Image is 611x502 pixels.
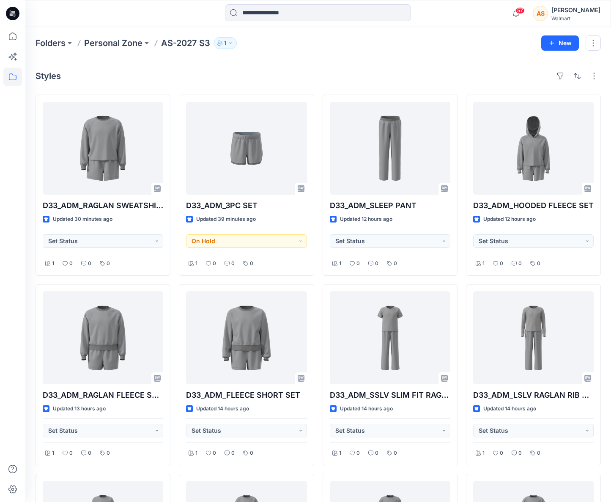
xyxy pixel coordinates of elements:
[88,259,91,268] p: 0
[533,6,548,21] div: AS
[196,215,256,224] p: Updated 39 minutes ago
[518,449,522,458] p: 0
[43,102,163,195] a: D33_ADM_RAGLAN SWEATSHIRT SHORT SET
[107,449,110,458] p: 0
[250,449,253,458] p: 0
[375,259,378,268] p: 0
[473,291,594,384] a: D33_ADM_LSLV RAGLAN RIB SET
[224,38,226,48] p: 1
[356,449,360,458] p: 0
[394,259,397,268] p: 0
[518,259,522,268] p: 0
[231,449,235,458] p: 0
[250,259,253,268] p: 0
[84,37,142,49] a: Personal Zone
[186,389,307,401] p: D33_ADM_FLEECE SHORT SET
[186,291,307,384] a: D33_ADM_FLEECE SHORT SET
[231,259,235,268] p: 0
[551,15,600,22] div: Walmart
[69,259,73,268] p: 0
[36,71,61,81] h4: Styles
[214,37,237,49] button: 1
[340,215,392,224] p: Updated 12 hours ago
[500,449,503,458] p: 0
[482,259,485,268] p: 1
[537,449,540,458] p: 0
[195,259,197,268] p: 1
[52,259,54,268] p: 1
[69,449,73,458] p: 0
[473,200,594,212] p: D33_ADM_HOODED FLEECE SET
[186,200,307,212] p: D33_ADM_3PC SET
[482,449,485,458] p: 1
[483,404,536,413] p: Updated 14 hours ago
[340,404,393,413] p: Updated 14 hours ago
[36,37,66,49] a: Folders
[515,7,525,14] span: 57
[330,291,450,384] a: D33_ADM_SSLV SLIM FIT RAGLAN SET
[53,215,112,224] p: Updated 30 minutes ago
[161,37,210,49] p: AS-2027 S3
[43,389,163,401] p: D33_ADM_RAGLAN FLEECE SHORT SET
[43,200,163,212] p: D33_ADM_RAGLAN SWEATSHIRT SHORT SET
[483,215,536,224] p: Updated 12 hours ago
[330,200,450,212] p: D33_ADM_SLEEP PANT
[213,449,216,458] p: 0
[541,35,579,51] button: New
[500,259,503,268] p: 0
[52,449,54,458] p: 1
[356,259,360,268] p: 0
[473,102,594,195] a: D33_ADM_HOODED FLEECE SET
[88,449,91,458] p: 0
[196,404,249,413] p: Updated 14 hours ago
[473,389,594,401] p: D33_ADM_LSLV RAGLAN RIB SET
[339,259,341,268] p: 1
[339,449,341,458] p: 1
[53,404,106,413] p: Updated 13 hours ago
[394,449,397,458] p: 0
[551,5,600,15] div: [PERSON_NAME]
[330,102,450,195] a: D33_ADM_SLEEP PANT
[107,259,110,268] p: 0
[375,449,378,458] p: 0
[186,102,307,195] a: D33_ADM_3PC SET
[330,389,450,401] p: D33_ADM_SSLV SLIM FIT RAGLAN SET
[195,449,197,458] p: 1
[43,291,163,384] a: D33_ADM_RAGLAN FLEECE SHORT SET
[213,259,216,268] p: 0
[537,259,540,268] p: 0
